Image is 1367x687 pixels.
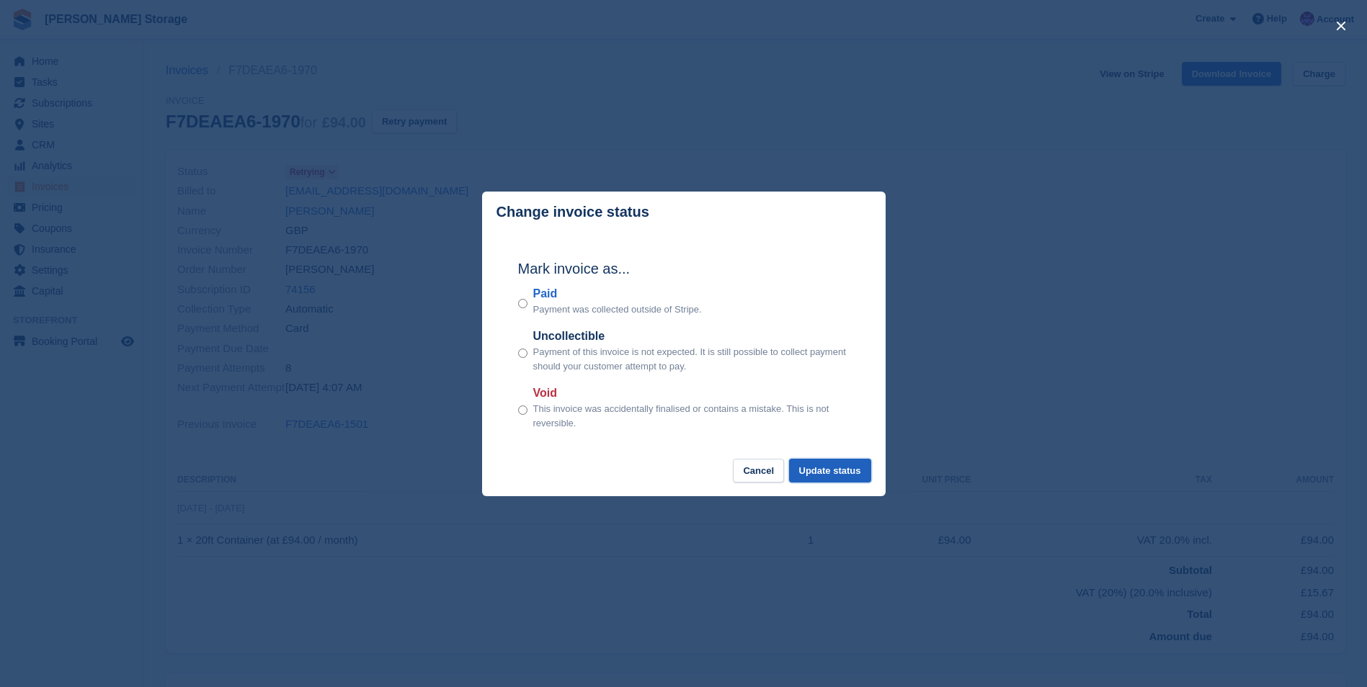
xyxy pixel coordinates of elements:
button: Cancel [733,459,784,482]
p: Payment was collected outside of Stripe. [533,302,702,317]
button: Update status [789,459,871,482]
p: Payment of this invoice is not expected. It is still possible to collect payment should your cust... [533,345,850,373]
label: Void [533,385,850,402]
h2: Mark invoice as... [518,258,850,279]
p: This invoice was accidentally finalised or contains a mistake. This is not reversible. [533,402,850,430]
p: Change invoice status [497,204,649,220]
label: Uncollectible [533,328,850,345]
button: close [1330,14,1353,37]
label: Paid [533,285,702,302]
